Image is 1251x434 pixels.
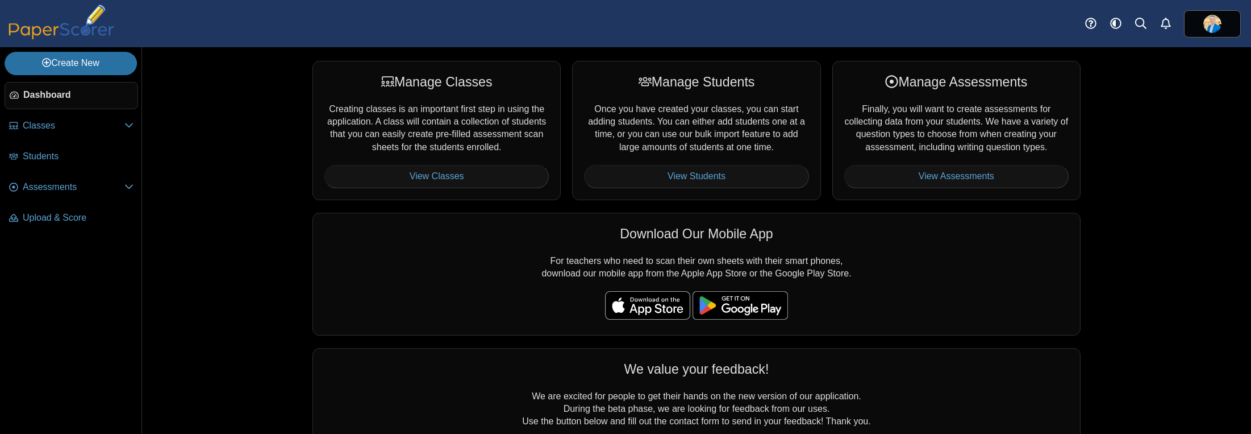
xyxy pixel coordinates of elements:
[23,89,133,101] span: Dashboard
[584,165,808,188] a: View Students
[5,52,137,75] a: Create New
[312,213,1081,336] div: For teachers who need to scan their own sheets with their smart phones, download our mobile app f...
[324,225,1069,243] div: Download Our Mobile App
[693,291,788,320] img: google-play-badge.png
[5,5,118,39] img: PaperScorer
[1153,11,1178,36] a: Alerts
[5,82,138,109] a: Dashboard
[5,143,138,171] a: Students
[5,31,118,41] a: PaperScorer
[844,165,1069,188] a: View Assessments
[844,73,1069,91] div: Manage Assessments
[23,212,134,224] span: Upload & Score
[605,291,690,320] img: apple-store-badge.svg
[5,205,138,232] a: Upload & Score
[312,61,561,200] div: Creating classes is an important first step in using the application. A class will contain a coll...
[5,174,138,201] a: Assessments
[23,119,124,132] span: Classes
[584,73,808,91] div: Manage Students
[572,61,820,200] div: Once you have created your classes, you can start adding students. You can either add students on...
[324,73,549,91] div: Manage Classes
[5,113,138,140] a: Classes
[1184,10,1241,38] a: ps.jrF02AmRZeRNgPWo
[324,360,1069,378] div: We value your feedback!
[1203,15,1221,33] span: Travis McFarland
[832,61,1081,200] div: Finally, you will want to create assessments for collecting data from your students. We have a va...
[23,150,134,163] span: Students
[23,181,124,193] span: Assessments
[1203,15,1221,33] img: ps.jrF02AmRZeRNgPWo
[324,165,549,188] a: View Classes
